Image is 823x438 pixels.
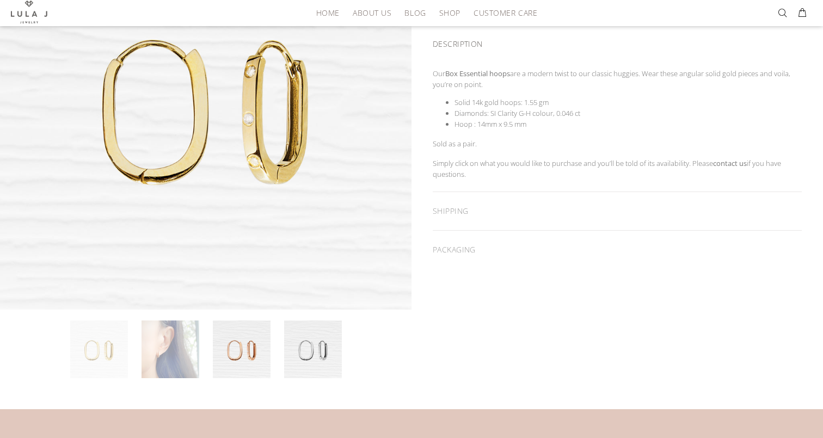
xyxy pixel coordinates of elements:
p: Sold as a pair. [433,138,802,149]
div: PACKAGING [433,231,802,269]
li: Diamonds: SI Clarity G-H colour, 0.046 ct [455,108,802,119]
span: Customer Care [474,9,537,17]
p: Simply click on what you would like to purchase and you’ll be told of its availability. Please if... [433,158,802,180]
div: SHIPPING [433,192,802,230]
span: About Us [353,9,391,17]
a: contact us [713,158,747,168]
a: Shop [433,4,467,21]
a: Customer Care [467,4,537,21]
strong: Box Essential hoops [445,69,510,78]
li: Solid 14k gold hoops: 1.55 gm [455,97,802,108]
span: Blog [404,9,426,17]
div: DESCRIPTION [433,25,802,59]
span: HOME [316,9,340,17]
li: Hoop : 14mm x 9.5 mm [455,119,802,129]
a: HOME [310,4,346,21]
a: Blog [398,4,432,21]
p: Our are a modern twist to our classic huggies. Wear these angular solid gold pieces and voila, yo... [433,68,802,90]
a: About Us [346,4,398,21]
span: Shop [439,9,460,17]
